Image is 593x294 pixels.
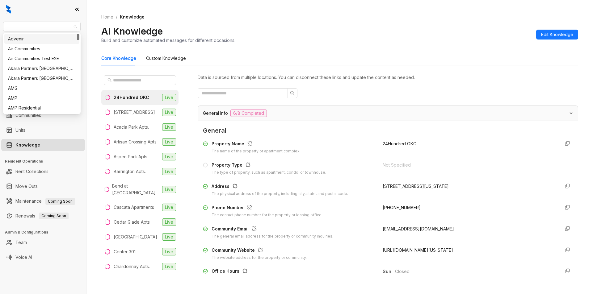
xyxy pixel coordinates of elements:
[212,234,333,239] div: The general email address for the property or community inquiries.
[39,213,69,219] span: Coming Soon
[203,110,228,117] span: General Info
[4,83,79,93] div: AMG
[5,230,86,235] h3: Admin & Configurations
[15,251,32,263] a: Voice AI
[569,111,573,115] span: expanded
[212,191,348,197] div: The physical address of the property, including city, state, and postal code.
[101,25,163,37] h2: AI Knowledge
[162,109,176,116] span: Live
[198,106,578,121] div: General Info6/8 Completed
[198,74,578,81] div: Data is sourced from multiple locations. You can disconnect these links and update the content as...
[114,153,147,160] div: Aspen Park Apts
[1,41,85,54] li: Leads
[15,165,48,178] a: Rent Collections
[162,186,176,193] span: Live
[8,55,76,62] div: Air Communities Test E2E
[162,168,176,175] span: Live
[8,35,76,42] div: Advenir
[1,68,85,80] li: Leasing
[8,75,76,82] div: Akara Partners [GEOGRAPHIC_DATA]
[162,263,176,270] span: Live
[8,105,76,111] div: AMP Residential
[146,55,186,62] div: Custom Knowledge
[116,14,117,20] li: /
[395,268,555,275] span: Closed
[1,139,85,151] li: Knowledge
[15,210,69,222] a: RenewalsComing Soon
[162,248,176,255] span: Live
[114,204,154,211] div: Cascata Apartments
[1,251,85,263] li: Voice AI
[536,30,578,39] button: Edit Knowledge
[4,34,79,44] div: Advenir
[4,73,79,83] div: Akara Partners Phoenix
[114,124,149,130] div: Acacia Park Apts.
[212,162,326,170] div: Property Type
[5,159,86,164] h3: Resident Operations
[212,226,333,234] div: Community Email
[1,124,85,136] li: Units
[107,78,112,82] span: search
[1,180,85,193] li: Move Outs
[114,219,150,226] div: Cedar Glade Apts
[162,94,176,101] span: Live
[1,236,85,249] li: Team
[212,268,337,276] div: Office Hours
[101,55,136,62] div: Core Knowledge
[162,218,176,226] span: Live
[212,148,301,154] div: The name of the property or apartment complex.
[212,212,322,218] div: The contact phone number for the property or leasing office.
[383,183,555,190] div: [STREET_ADDRESS][US_STATE]
[212,170,326,176] div: The type of property, such as apartment, condo, or townhouse.
[4,93,79,103] div: AMP
[8,85,76,92] div: AMG
[383,268,395,275] span: Sun
[1,165,85,178] li: Rent Collections
[100,14,115,20] a: Home
[15,236,27,249] a: Team
[162,123,176,131] span: Live
[15,180,38,193] a: Move Outs
[8,45,76,52] div: Air Communities
[212,247,307,255] div: Community Website
[114,248,136,255] div: Center 301
[101,37,235,43] div: Build and customize automated messages for different occasions.
[162,204,176,211] span: Live
[45,198,75,205] span: Coming Soon
[290,91,295,96] span: search
[383,205,421,210] span: [PHONE_NUMBER]
[162,153,176,160] span: Live
[383,226,454,231] span: [EMAIL_ADDRESS][DOMAIN_NAME]
[114,94,149,101] div: 24Hundred OKC
[162,233,176,241] span: Live
[8,65,76,72] div: Akara Partners [GEOGRAPHIC_DATA]
[114,234,157,240] div: [GEOGRAPHIC_DATA]
[114,263,150,270] div: Chardonnay Apts.
[8,95,76,101] div: AMP
[162,138,176,146] span: Live
[114,168,146,175] div: Barrington Apts.
[230,110,267,117] span: 6/8 Completed
[1,195,85,207] li: Maintenance
[114,139,157,145] div: Artisan Crossing Apts
[4,44,79,54] div: Air Communities
[212,255,307,261] div: The website address for the property or community.
[4,103,79,113] div: AMP Residential
[212,183,348,191] div: Address
[383,162,555,168] div: Not Specified
[1,83,85,95] li: Collections
[15,124,25,136] a: Units
[114,109,155,116] div: [STREET_ADDRESS]
[7,22,77,31] span: Case and Associates
[212,140,301,148] div: Property Name
[541,31,573,38] span: Edit Knowledge
[383,141,416,146] span: 24Hundred OKC
[4,64,79,73] div: Akara Partners Nashville
[112,183,160,196] div: Bend at [GEOGRAPHIC_DATA]
[212,204,322,212] div: Phone Number
[6,5,11,14] img: logo
[120,14,145,19] span: Knowledge
[1,210,85,222] li: Renewals
[203,126,573,135] span: General
[15,139,40,151] a: Knowledge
